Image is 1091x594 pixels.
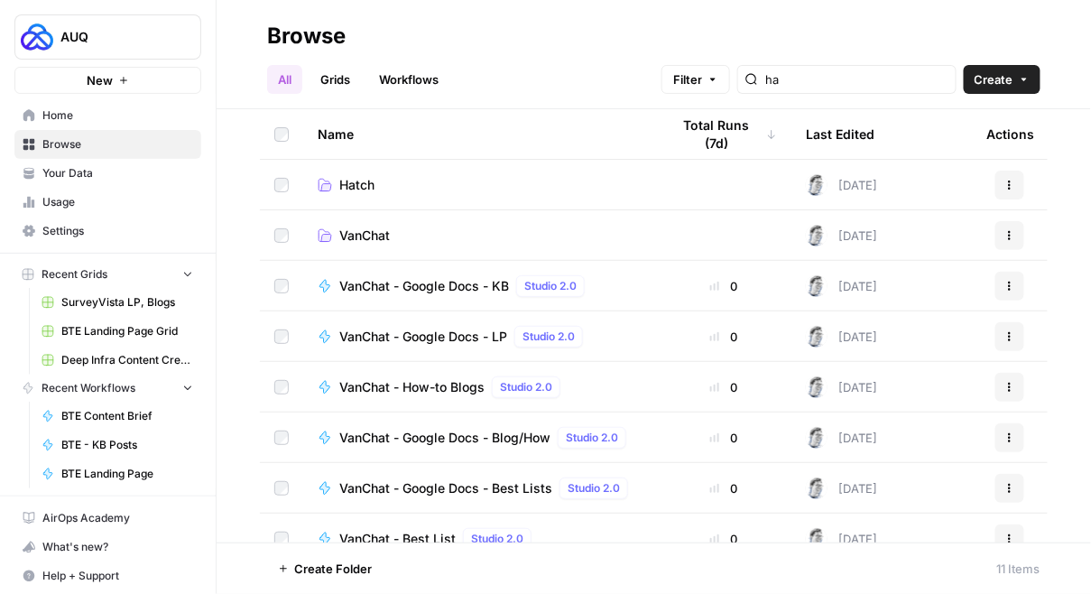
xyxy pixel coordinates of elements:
[42,510,193,526] span: AirOps Academy
[14,375,201,402] button: Recent Workflows
[670,479,777,497] div: 0
[33,402,201,431] a: BTE Content Brief
[806,427,877,449] div: [DATE]
[986,109,1034,159] div: Actions
[15,534,200,561] div: What's new?
[471,531,523,547] span: Studio 2.0
[42,223,193,239] span: Settings
[33,431,201,459] a: BTE - KB Posts
[522,329,575,345] span: Studio 2.0
[566,430,618,446] span: Studio 2.0
[294,560,372,578] span: Create Folder
[14,217,201,246] a: Settings
[670,109,777,159] div: Total Runs (7d)
[14,101,201,130] a: Home
[806,528,827,550] img: 28dbpmxwbe1lgts1kkshuof3rm4g
[61,437,193,453] span: BTE - KB Posts
[339,429,550,447] span: VanChat - Google Docs - Blog/How
[997,560,1040,578] div: 11 Items
[368,65,449,94] a: Workflows
[318,376,642,398] a: VanChat - How-to BlogsStudio 2.0
[318,326,642,348] a: VanChat - Google Docs - LPStudio 2.0
[806,174,827,196] img: 28dbpmxwbe1lgts1kkshuof3rm4g
[14,67,201,94] button: New
[670,277,777,295] div: 0
[806,478,827,499] img: 28dbpmxwbe1lgts1kkshuof3rm4g
[42,266,107,283] span: Recent Grids
[568,480,620,497] span: Studio 2.0
[670,328,777,346] div: 0
[42,136,193,153] span: Browse
[670,429,777,447] div: 0
[14,504,201,533] a: AirOps Academy
[339,277,509,295] span: VanChat - Google Docs - KB
[267,22,346,51] div: Browse
[765,70,948,88] input: Search
[339,328,507,346] span: VanChat - Google Docs - LP
[33,288,201,317] a: SurveyVista LP, Blogs
[42,380,135,396] span: Recent Workflows
[14,14,201,60] button: Workspace: AUQ
[339,227,390,245] span: VanChat
[14,188,201,217] a: Usage
[339,176,374,194] span: Hatch
[806,376,877,398] div: [DATE]
[500,379,552,395] span: Studio 2.0
[806,275,827,297] img: 28dbpmxwbe1lgts1kkshuof3rm4g
[87,71,113,89] span: New
[61,466,193,482] span: BTE Landing Page
[42,568,193,584] span: Help + Support
[14,261,201,288] button: Recent Grids
[310,65,361,94] a: Grids
[42,194,193,210] span: Usage
[267,554,383,583] button: Create Folder
[42,165,193,181] span: Your Data
[318,176,642,194] a: Hatch
[806,174,877,196] div: [DATE]
[670,530,777,548] div: 0
[806,225,827,246] img: 28dbpmxwbe1lgts1kkshuof3rm4g
[339,378,485,396] span: VanChat - How-to Blogs
[33,317,201,346] a: BTE Landing Page Grid
[21,21,53,53] img: AUQ Logo
[964,65,1040,94] button: Create
[318,427,642,449] a: VanChat - Google Docs - Blog/HowStudio 2.0
[318,528,642,550] a: VanChat - Best ListStudio 2.0
[339,479,552,497] span: VanChat - Google Docs - Best Lists
[33,459,201,488] a: BTE Landing Page
[806,326,827,348] img: 28dbpmxwbe1lgts1kkshuof3rm4g
[806,528,877,550] div: [DATE]
[267,65,302,94] a: All
[14,159,201,188] a: Your Data
[318,275,642,297] a: VanChat - Google Docs - KBStudio 2.0
[318,478,642,499] a: VanChat - Google Docs - Best ListsStudio 2.0
[673,70,702,88] span: Filter
[670,378,777,396] div: 0
[806,275,877,297] div: [DATE]
[806,427,827,449] img: 28dbpmxwbe1lgts1kkshuof3rm4g
[524,278,577,294] span: Studio 2.0
[14,533,201,562] button: What's new?
[42,107,193,124] span: Home
[806,326,877,348] div: [DATE]
[61,408,193,424] span: BTE Content Brief
[806,478,877,499] div: [DATE]
[61,294,193,311] span: SurveyVista LP, Blogs
[61,323,193,339] span: BTE Landing Page Grid
[318,109,642,159] div: Name
[318,227,642,245] a: VanChat
[806,225,877,246] div: [DATE]
[14,130,201,159] a: Browse
[661,65,730,94] button: Filter
[14,562,201,590] button: Help + Support
[975,70,1013,88] span: Create
[806,109,874,159] div: Last Edited
[339,530,456,548] span: VanChat - Best List
[806,376,827,398] img: 28dbpmxwbe1lgts1kkshuof3rm4g
[33,346,201,375] a: Deep Infra Content Creation
[60,28,170,46] span: AUQ
[61,352,193,368] span: Deep Infra Content Creation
